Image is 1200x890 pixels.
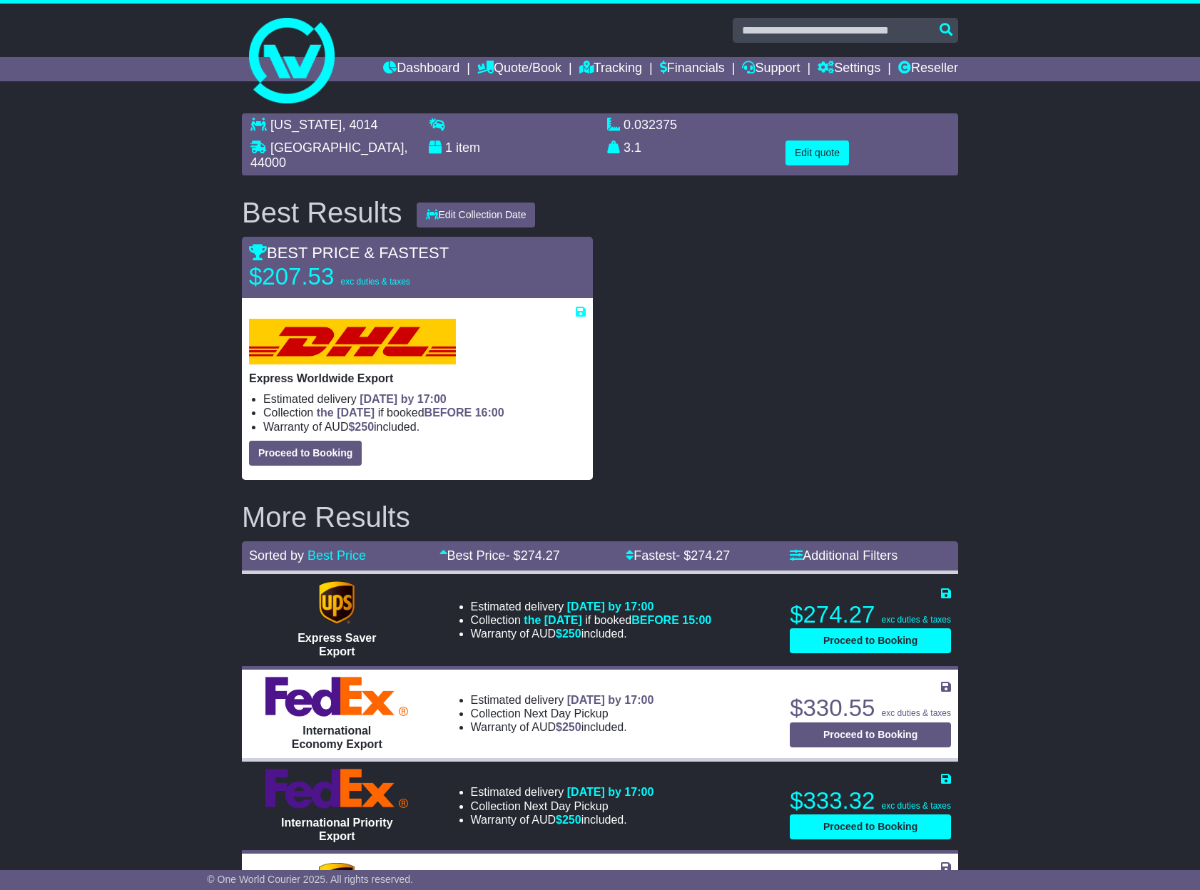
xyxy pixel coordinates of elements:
p: $274.27 [790,600,951,629]
li: Collection [263,406,586,419]
span: exc duties & taxes [882,708,951,718]
span: Next Day Pickup [524,707,608,720]
span: exc duties & taxes [340,277,410,287]
li: Warranty of AUD included. [471,720,654,734]
span: exc duties & taxes [882,615,951,625]
span: , 4014 [342,118,377,132]
span: [GEOGRAPHIC_DATA] [270,140,404,155]
a: Support [742,57,800,81]
span: 16:00 [475,406,504,419]
span: 3.1 [624,140,641,155]
span: 250 [355,421,374,433]
span: [US_STATE] [270,118,342,132]
img: UPS (new): Express Saver Export [319,581,355,624]
span: the [DATE] [524,614,581,626]
button: Edit Collection Date [417,203,536,227]
a: Tracking [579,57,642,81]
span: - $ [506,548,560,563]
span: [DATE] by 17:00 [567,786,654,798]
p: $207.53 [249,262,427,291]
span: $ [556,721,581,733]
a: Quote/Book [477,57,561,81]
span: International Priority Export [281,817,392,842]
span: 250 [562,814,581,826]
a: Fastest- $274.27 [626,548,730,563]
li: Collection [471,613,712,627]
span: if booked [317,406,504,419]
a: Reseller [898,57,958,81]
span: [DATE] by 17:00 [567,600,654,613]
li: Collection [471,799,654,813]
h2: More Results [242,501,958,533]
li: Warranty of AUD included. [471,813,654,827]
span: 1 [445,140,452,155]
span: BEFORE [631,614,679,626]
li: Estimated delivery [471,693,654,707]
span: , 44000 [250,140,407,170]
p: $330.55 [790,694,951,722]
span: BEFORE [424,406,472,419]
span: 274.27 [521,548,560,563]
span: 274.27 [691,548,730,563]
div: Best Results [235,197,410,228]
span: the [DATE] [317,406,375,419]
li: Estimated delivery [471,600,712,613]
span: 250 [562,628,581,640]
span: 250 [562,721,581,733]
span: Next Day Pickup [524,800,608,812]
a: Best Price- $274.27 [439,548,560,563]
span: BEST PRICE & FASTEST [249,244,449,262]
span: [DATE] by 17:00 [360,393,447,405]
span: Express Saver Export [298,632,376,658]
span: if booked [524,614,711,626]
a: Financials [660,57,725,81]
li: Estimated delivery [263,392,586,406]
span: $ [556,628,581,640]
li: Collection [471,707,654,720]
span: $ [556,814,581,826]
span: 0.032375 [624,118,677,132]
span: exc duties & taxes [882,801,951,811]
span: International Economy Export [292,725,382,750]
span: © One World Courier 2025. All rights reserved. [207,874,413,885]
img: FedEx Express: International Economy Export [265,677,408,717]
a: Additional Filters [790,548,898,563]
span: item [456,140,480,155]
li: Warranty of AUD included. [471,627,712,640]
span: [DATE] by 17:00 [567,694,654,706]
li: Warranty of AUD included. [263,420,586,434]
span: - $ [676,548,730,563]
span: Sorted by [249,548,304,563]
p: $333.32 [790,787,951,815]
img: FedEx Express: International Priority Export [265,769,408,809]
button: Proceed to Booking [790,814,951,839]
button: Proceed to Booking [249,441,362,466]
p: Express Worldwide Export [249,372,586,385]
a: Best Price [307,548,366,563]
button: Edit quote [785,140,849,165]
img: DHL: Express Worldwide Export [249,319,456,364]
span: $ [348,421,374,433]
button: Proceed to Booking [790,722,951,747]
a: Settings [818,57,880,81]
button: Proceed to Booking [790,628,951,653]
li: Estimated delivery [471,785,654,799]
a: Dashboard [383,57,459,81]
span: 15:00 [682,614,711,626]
